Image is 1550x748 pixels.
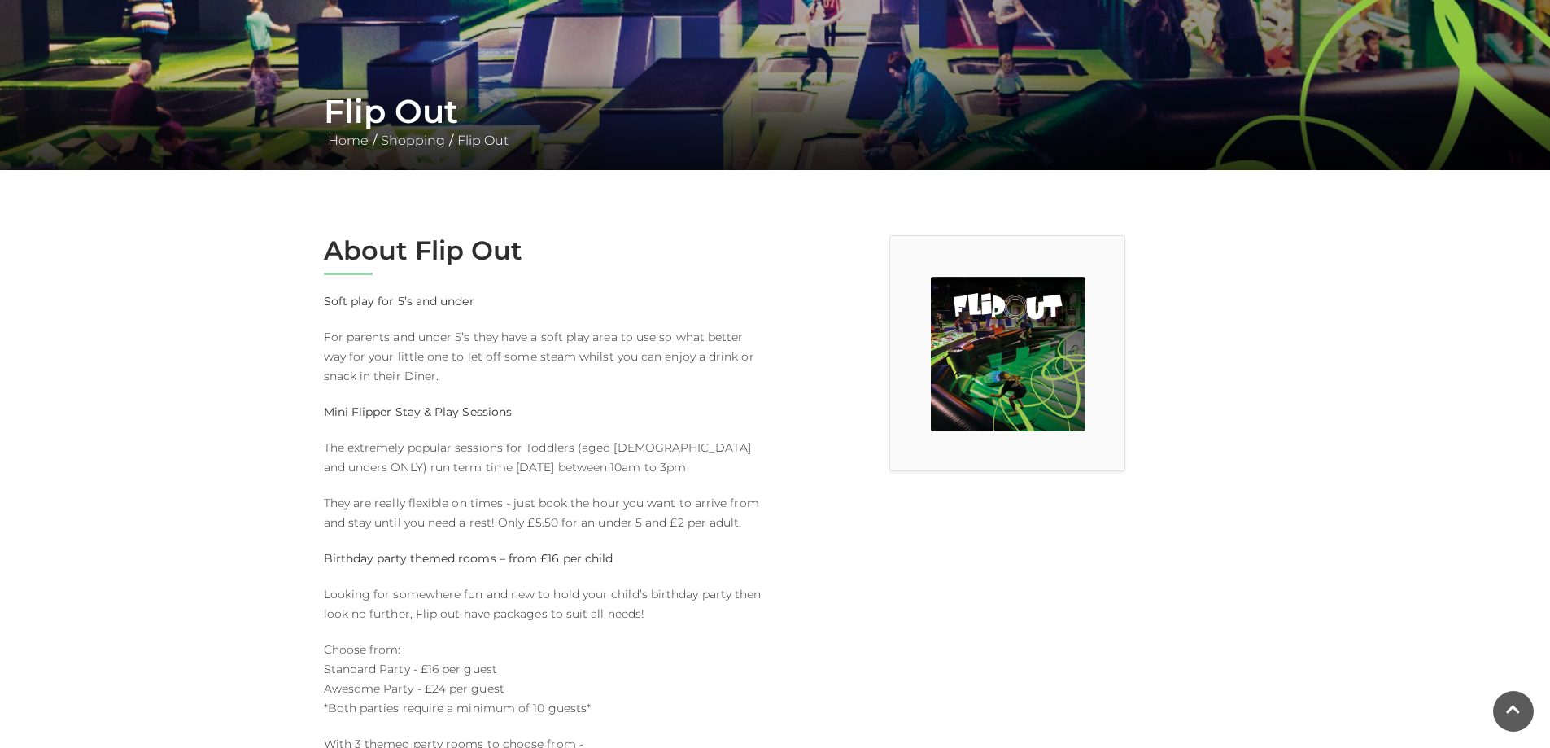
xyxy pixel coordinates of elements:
a: Flip Out [453,133,513,148]
h1: Flip Out [324,92,1227,131]
p: Choose from: Standard Party - £16 per guest Awesome Party - £24 per guest *Both parties require a... [324,640,763,718]
strong: Mini Flipper Stay & Play Sessions [324,405,513,419]
p: For parents and under 5’s they have a soft play area to use so what better way for your little on... [324,327,763,386]
div: / / [312,92,1239,151]
p: The extremely popular sessions for Toddlers (aged [DEMOGRAPHIC_DATA] and unders ONLY) run term ti... [324,438,763,477]
a: Shopping [377,133,449,148]
strong: Soft play for 5’s and under [324,294,474,308]
a: Home [324,133,373,148]
p: They are really flexible on times - just book the hour you want to arrive from and stay until you... [324,493,763,532]
strong: Birthday party themed rooms – from £16 per child [324,551,613,566]
p: Looking for somewhere fun and new to hold your child’s birthday party then look no further, Flip ... [324,584,763,623]
h2: About Flip Out [324,235,763,266]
